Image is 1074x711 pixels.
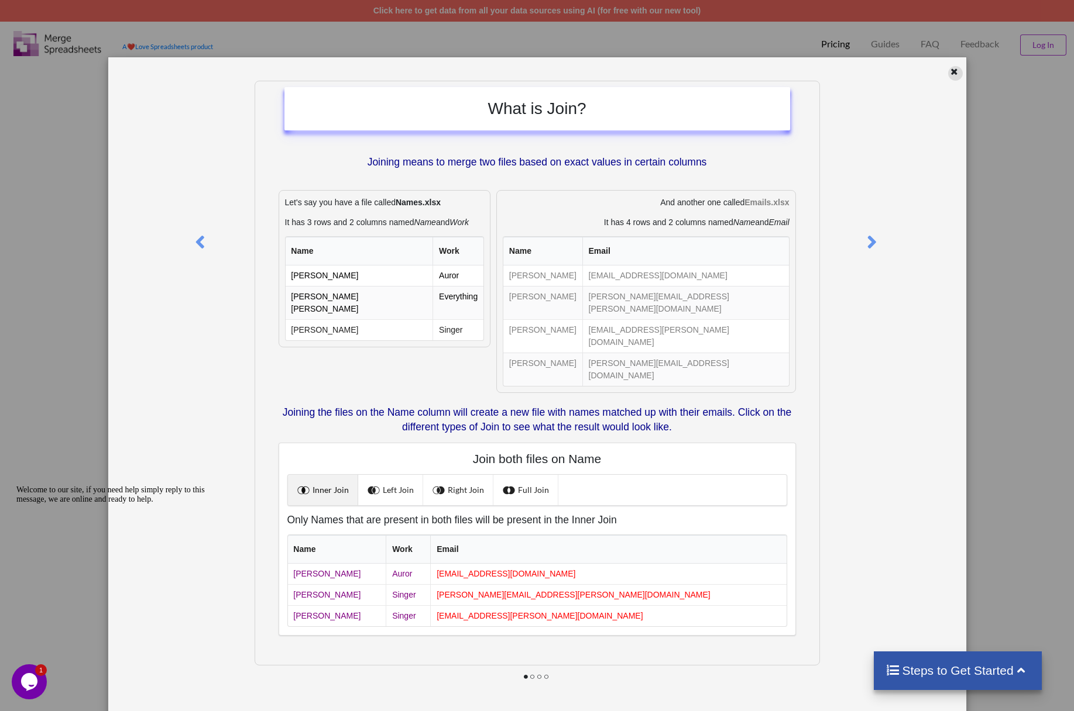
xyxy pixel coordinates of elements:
th: Email [582,237,789,265]
p: And another one called [503,196,790,208]
b: Emails.xlsx [744,198,789,207]
td: [PERSON_NAME] [503,353,582,386]
h2: What is Join? [296,99,778,119]
iframe: chat widget [12,481,222,658]
th: Name [288,535,386,564]
td: [PERSON_NAME][EMAIL_ADDRESS][PERSON_NAME][DOMAIN_NAME] [430,584,786,605]
b: Names.xlsx [396,198,441,207]
a: Left Join [358,475,423,505]
td: [PERSON_NAME] [288,584,386,605]
td: Everything [433,286,483,319]
th: Name [503,237,582,265]
i: Name [733,218,755,227]
p: Let's say you have a file called [285,196,485,208]
td: [PERSON_NAME] [503,319,582,353]
a: Full Join [493,475,558,505]
a: Right Join [423,475,493,505]
i: Work [449,218,469,227]
td: [EMAIL_ADDRESS][PERSON_NAME][DOMAIN_NAME] [582,319,789,353]
td: [PERSON_NAME] [288,564,386,584]
p: Joining means to merge two files based on exact values in certain columns [284,155,790,170]
div: Welcome to our site, if you need help simply reply to this message, we are online and ready to help. [5,5,215,23]
p: It has 3 rows and 2 columns named and [285,216,485,228]
h4: Join both files on Name [287,451,787,466]
h5: Only Names that are present in both files will be present in the Inner Join [287,514,787,526]
th: Work [433,237,483,265]
td: [PERSON_NAME] [PERSON_NAME] [286,286,433,319]
i: Name [414,218,436,227]
td: [PERSON_NAME] [503,265,582,286]
td: Auror [433,265,483,286]
td: [EMAIL_ADDRESS][DOMAIN_NAME] [582,265,789,286]
span: Welcome to our site, if you need help simply reply to this message, we are online and ready to help. [5,5,193,23]
td: [EMAIL_ADDRESS][DOMAIN_NAME] [430,564,786,584]
td: [PERSON_NAME] [503,286,582,319]
td: Singer [386,584,430,605]
i: Email [768,218,789,227]
th: Work [386,535,430,564]
p: Joining the files on the Name column will create a new file with names matched up with their emai... [279,405,796,434]
td: [PERSON_NAME] [288,605,386,626]
p: It has 4 rows and 2 columns named and [503,216,790,228]
iframe: chat widget [12,664,49,699]
td: [EMAIL_ADDRESS][PERSON_NAME][DOMAIN_NAME] [430,605,786,626]
td: [PERSON_NAME][EMAIL_ADDRESS][DOMAIN_NAME] [582,353,789,386]
h4: Steps to Get Started [886,663,1030,678]
td: [PERSON_NAME] [286,265,433,286]
td: [PERSON_NAME][EMAIL_ADDRESS][PERSON_NAME][DOMAIN_NAME] [582,286,789,319]
th: Name [286,237,433,265]
td: Singer [433,319,483,340]
td: Singer [386,605,430,626]
th: Email [430,535,786,564]
td: Auror [386,564,430,584]
a: Inner Join [288,475,358,505]
td: [PERSON_NAME] [286,319,433,340]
